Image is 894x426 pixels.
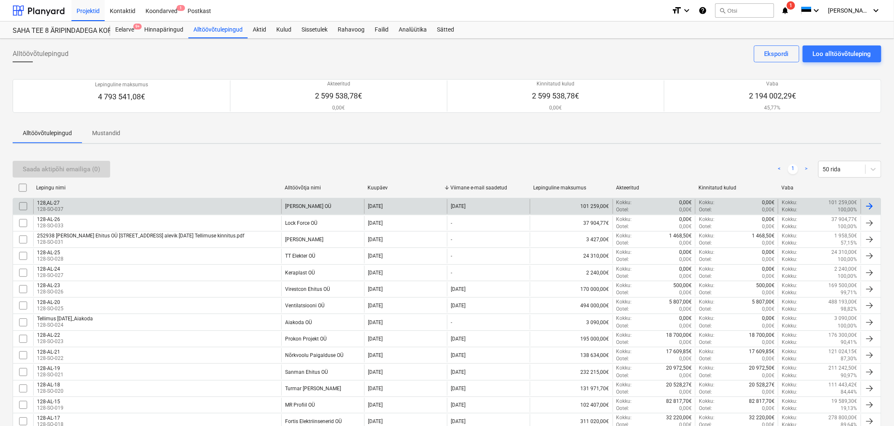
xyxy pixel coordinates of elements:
div: 170 000,00€ [530,282,613,296]
p: 0,00€ [679,322,692,330]
a: Analüütika [394,21,432,38]
div: [DATE] [368,336,383,342]
div: Lepingu nimi [36,185,278,191]
span: search [719,7,726,14]
p: 98,82% [841,306,857,313]
div: [DATE] [451,402,466,408]
a: Rahavoog [333,21,370,38]
div: 232 215,00€ [530,365,613,379]
div: 128-AL-23 [37,282,63,288]
p: Kokku : [616,298,632,306]
div: [DATE] [451,386,466,391]
div: Hinnapäringud [139,21,188,38]
div: Kulud [271,21,296,38]
p: Ootel : [699,273,712,280]
span: 1 [177,5,185,11]
p: Ootel : [616,339,630,346]
p: 0,00€ [679,199,692,206]
p: Kokku : [782,232,797,240]
div: [DATE] [368,220,383,226]
p: 99,71% [841,289,857,296]
a: Eelarve9+ [110,21,139,38]
p: Ootel : [616,240,630,247]
div: TT Elekter OÜ [285,253,315,259]
div: Sanman Ehitus OÜ [285,369,328,375]
p: Ootel : [699,240,712,247]
div: Nõrkvoolu Paigalduse OÜ [285,352,344,358]
p: 128-SO-033 [37,222,63,229]
p: Kokku : [616,398,632,405]
p: Kokku : [699,216,714,223]
p: 37 904,77€ [832,216,857,223]
p: Kokku : [699,266,714,273]
a: Failid [370,21,394,38]
p: Kokku : [616,381,632,389]
div: Akteeritud [616,185,692,191]
p: 0,00€ [679,240,692,247]
p: 500,00€ [756,282,775,289]
p: 211 242,50€ [829,365,857,372]
p: 18 700,00€ [666,332,692,339]
p: Ootel : [699,322,712,330]
div: 128-AL-20 [37,299,63,305]
div: Aiakoda OÜ [285,319,312,325]
div: 128-AL-24 [37,266,63,272]
p: Ootel : [616,206,630,213]
p: 0,00€ [679,206,692,213]
p: Ootel : [616,322,630,330]
p: 20 972,50€ [749,365,775,372]
p: Kokku : [782,315,797,322]
p: 90,97% [841,372,857,379]
p: 0,00€ [679,249,692,256]
p: 128-SO-027 [37,272,63,279]
p: Kokku : [782,240,797,247]
div: Loo alltöövõtuleping [813,48,871,59]
div: [DATE] [368,402,383,408]
p: 100,00% [838,223,857,230]
i: keyboard_arrow_down [682,5,692,16]
p: Kokku : [616,232,632,240]
p: 100,00% [838,322,857,330]
p: Kokku : [782,289,797,296]
div: Ventilatsiooni OÜ [285,303,325,309]
p: Kokku : [782,339,797,346]
p: 121 024,15€ [829,348,857,355]
p: 4 793 541,08€ [95,92,148,102]
p: 2 240,00€ [835,266,857,273]
p: 0,00€ [679,289,692,296]
div: 3 427,00€ [530,232,613,247]
div: [DATE] [368,352,383,358]
p: Mustandid [92,129,120,138]
p: 0,00€ [679,315,692,322]
p: Ootel : [699,206,712,213]
p: Kokku : [782,348,797,355]
p: Kokku : [782,266,797,273]
div: 3 090,00€ [530,315,613,329]
a: Next page [801,164,812,174]
div: - [451,220,452,226]
div: 128-AL-25 [37,250,63,256]
p: Kokku : [616,282,632,289]
p: Kokku : [782,381,797,389]
p: 100,00% [838,273,857,280]
p: Ootel : [616,355,630,362]
p: Ootel : [616,223,630,230]
p: 128-SO-022 [37,355,63,362]
p: 101 259,00€ [829,199,857,206]
div: 494 000,00€ [530,298,613,313]
p: Kokku : [699,232,714,240]
div: SAHA TEE 8 ÄRIPINDADEGA KORTERMAJA [13,27,100,35]
p: Kokku : [616,199,632,206]
a: Sissetulek [296,21,333,38]
p: 5 807,00€ [752,298,775,306]
p: 0,00€ [762,240,775,247]
button: Otsi [715,3,774,18]
p: 128-SO-037 [37,206,63,213]
div: Chat Widget [852,386,894,426]
p: 111 443,42€ [829,381,857,389]
p: Kokku : [699,249,714,256]
div: [DATE] [451,352,466,358]
div: Kuupäev [368,185,444,191]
